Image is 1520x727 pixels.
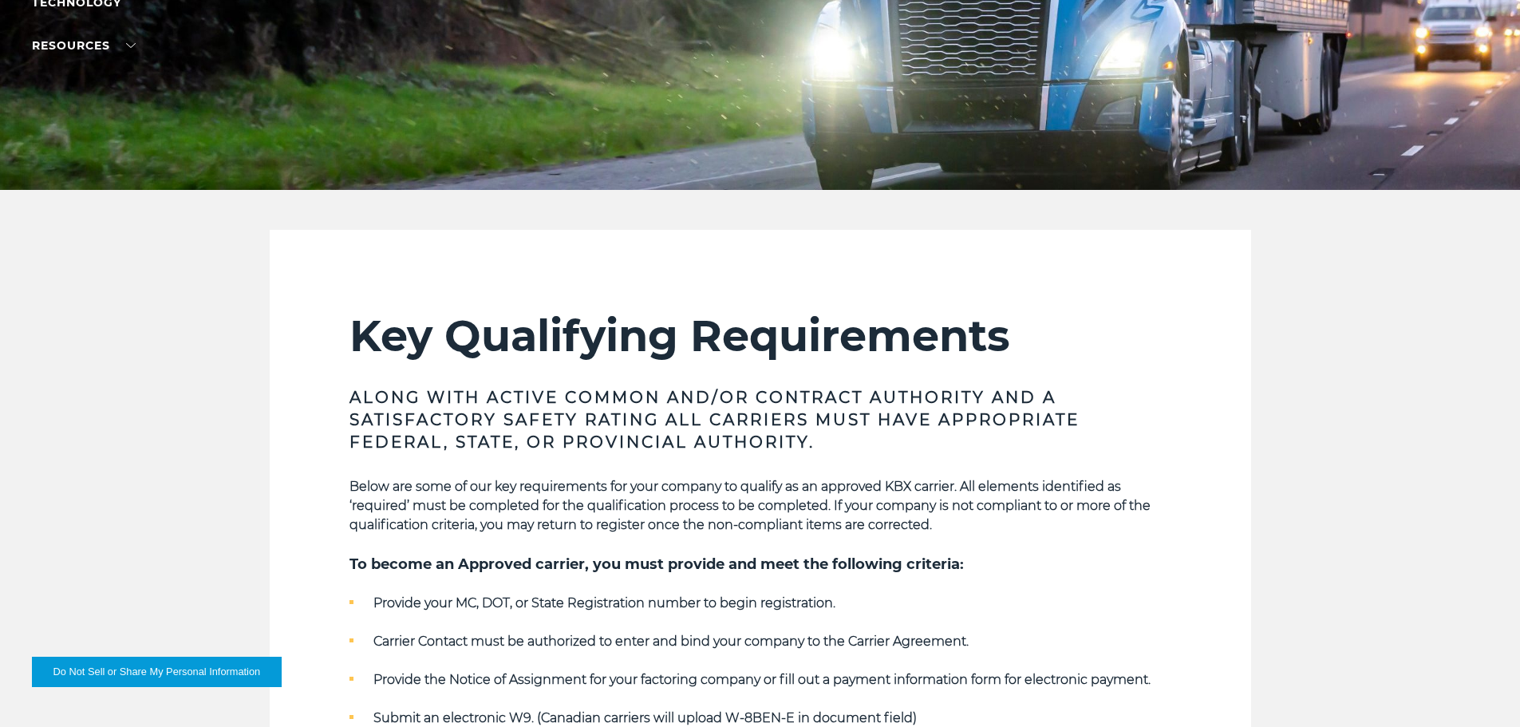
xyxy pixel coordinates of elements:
[349,554,1171,575] h5: To become an Approved carrier, you must provide and meet the following criteria:
[32,38,136,53] a: RESOURCES
[32,657,282,687] button: Do Not Sell or Share My Personal Information
[373,595,835,610] strong: Provide your MC, DOT, or State Registration number to begin registration.
[349,386,1171,453] h3: Along with Active Common and/or Contract Authority and a Satisfactory safety rating all carriers ...
[373,634,969,649] strong: Carrier Contact must be authorized to enter and bind your company to the Carrier Agreement.
[373,672,1151,687] strong: Provide the Notice of Assignment for your factoring company or fill out a payment information for...
[349,310,1171,362] h2: Key Qualifying Requirements
[373,710,917,725] strong: Submit an electronic W9. (Canadian carriers will upload W-8BEN-E in document field)
[349,479,1151,532] strong: Below are some of our key requirements for your company to qualify as an approved KBX carrier. Al...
